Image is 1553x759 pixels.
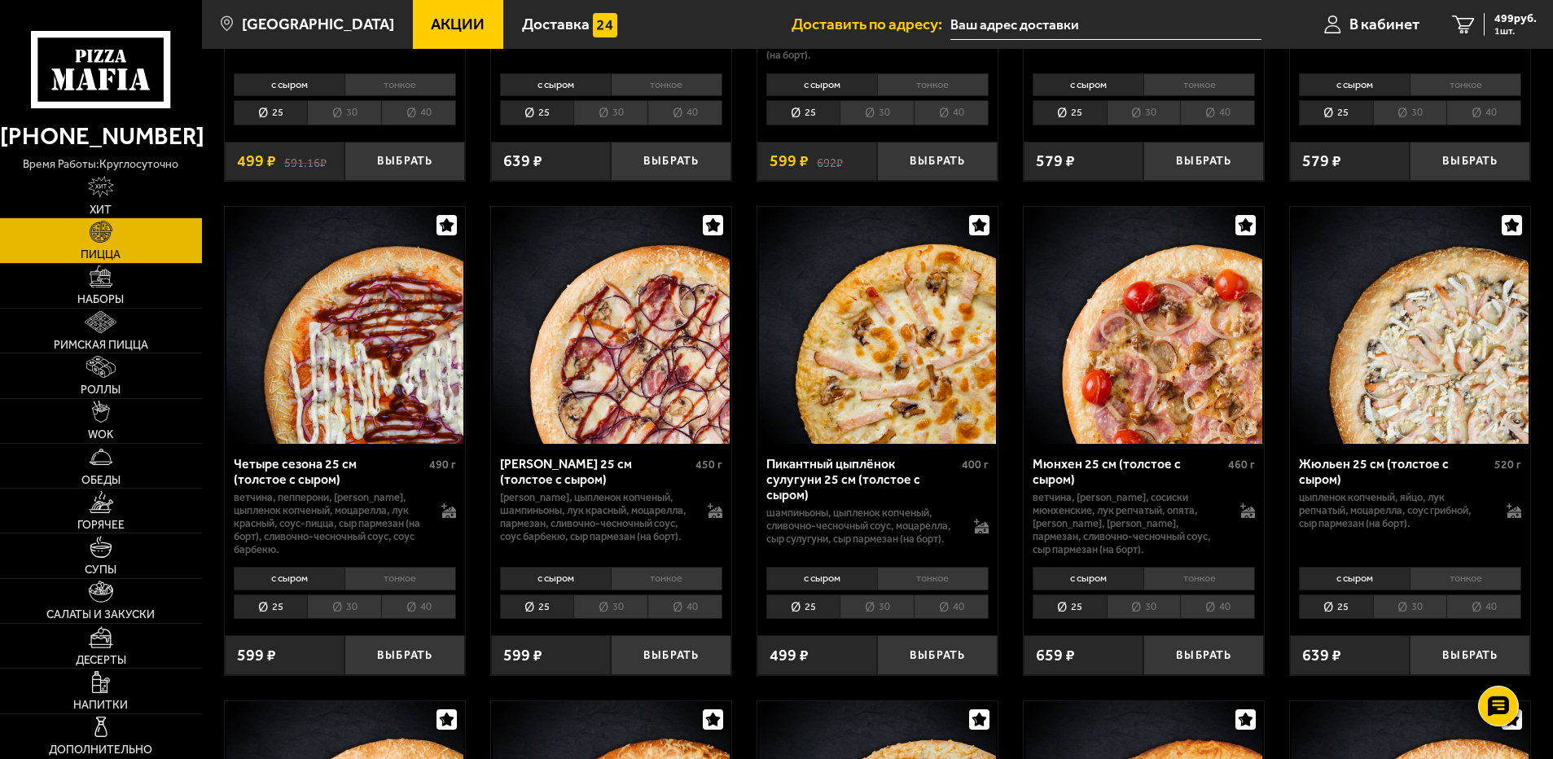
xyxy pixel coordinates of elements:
li: 40 [914,594,989,620]
span: Напитки [73,700,128,711]
li: с сыром [1033,567,1143,590]
li: тонкое [1410,73,1521,96]
span: 520 г [1494,458,1521,472]
p: ветчина, пепперони, [PERSON_NAME], цыпленок копченый, моцарелла, лук красный, соус-пицца, сыр пар... [234,491,426,555]
a: Чикен Барбекю 25 см (толстое с сыром) [491,207,731,444]
li: 40 [914,100,989,125]
li: с сыром [1299,73,1410,96]
li: 30 [840,594,914,620]
p: [PERSON_NAME], цыпленок копченый, шампиньоны, лук красный, моцарелла, пармезан, сливочно-чесночны... [500,491,692,543]
span: 599 ₽ [503,647,542,664]
span: Дополнительно [49,744,152,756]
li: 25 [1033,100,1107,125]
div: Жюльен 25 см (толстое с сыром) [1299,456,1490,487]
span: 599 ₽ [770,153,809,169]
li: 30 [573,594,647,620]
span: 499 ₽ [770,647,809,664]
li: тонкое [344,567,456,590]
img: 15daf4d41897b9f0e9f617042186c801.svg [593,13,617,37]
span: Санкт-Петербург, улица Бутлерова, 16 [950,10,1261,40]
li: тонкое [611,567,722,590]
li: с сыром [1033,73,1143,96]
button: Выбрать [1410,635,1530,675]
span: 490 г [429,458,456,472]
span: [GEOGRAPHIC_DATA] [242,16,394,32]
a: Мюнхен 25 см (толстое с сыром) [1024,207,1264,444]
li: 40 [1180,594,1255,620]
li: 25 [234,100,308,125]
li: 40 [1446,100,1521,125]
li: тонкое [877,567,989,590]
span: Роллы [81,384,121,396]
li: 25 [500,100,574,125]
li: с сыром [234,73,344,96]
span: Доставить по адресу: [792,16,950,32]
span: Римская пицца [54,340,148,351]
img: Пикантный цыплёнок сулугуни 25 см (толстое с сыром) [759,207,996,444]
li: тонкое [611,73,722,96]
li: 40 [1446,594,1521,620]
div: Четыре сезона 25 см (толстое с сыром) [234,456,425,487]
div: [PERSON_NAME] 25 см (толстое с сыром) [500,456,691,487]
input: Ваш адрес доставки [950,10,1261,40]
button: Выбрать [1143,635,1264,675]
button: Выбрать [877,635,998,675]
span: 499 ₽ [237,153,276,169]
li: тонкое [877,73,989,96]
button: Выбрать [611,142,731,182]
span: Хит [90,204,112,216]
span: Десерты [76,655,126,666]
span: 639 ₽ [1302,647,1341,664]
a: Пикантный цыплёнок сулугуни 25 см (толстое с сыром) [757,207,998,444]
span: WOK [88,429,113,441]
span: 639 ₽ [503,153,542,169]
li: 25 [1299,100,1373,125]
span: Доставка [522,16,590,32]
li: 30 [573,100,647,125]
button: Выбрать [611,635,731,675]
li: с сыром [500,567,611,590]
li: 25 [234,594,308,620]
li: 40 [647,100,722,125]
li: с сыром [766,567,877,590]
li: 25 [500,594,574,620]
li: 30 [840,100,914,125]
img: Жюльен 25 см (толстое с сыром) [1292,207,1529,444]
li: 25 [1299,594,1373,620]
button: Выбрать [344,142,465,182]
li: 30 [1107,100,1181,125]
div: Мюнхен 25 см (толстое с сыром) [1033,456,1224,487]
button: Выбрать [877,142,998,182]
li: 40 [381,100,456,125]
img: Четыре сезона 25 см (толстое с сыром) [226,207,463,444]
span: 659 ₽ [1036,647,1075,664]
span: Пицца [81,249,121,261]
li: с сыром [766,73,877,96]
span: Наборы [77,294,124,305]
li: с сыром [234,567,344,590]
button: Выбрать [1143,142,1264,182]
li: 40 [381,594,456,620]
div: Пикантный цыплёнок сулугуни 25 см (толстое с сыром) [766,456,958,502]
li: 25 [1033,594,1107,620]
li: тонкое [1143,567,1255,590]
li: тонкое [1143,73,1255,96]
li: 25 [766,100,840,125]
span: Супы [85,564,116,576]
p: цыпленок копченый, яйцо, лук репчатый, моцарелла, соус грибной, сыр пармезан (на борт). [1299,491,1491,530]
span: 599 ₽ [237,647,276,664]
li: 30 [1373,100,1447,125]
li: тонкое [344,73,456,96]
img: Чикен Барбекю 25 см (толстое с сыром) [493,207,730,444]
s: 591.16 ₽ [284,153,327,169]
p: шампиньоны, цыпленок копченый, сливочно-чесночный соус, моцарелла, сыр сулугуни, сыр пармезан (на... [766,507,959,546]
span: 1 шт. [1494,26,1537,36]
s: 692 ₽ [817,153,843,169]
li: 30 [1107,594,1181,620]
li: 30 [307,594,381,620]
a: Жюльен 25 см (толстое с сыром) [1290,207,1530,444]
li: 40 [1180,100,1255,125]
span: 400 г [962,458,989,472]
li: с сыром [1299,567,1410,590]
span: В кабинет [1349,16,1419,32]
